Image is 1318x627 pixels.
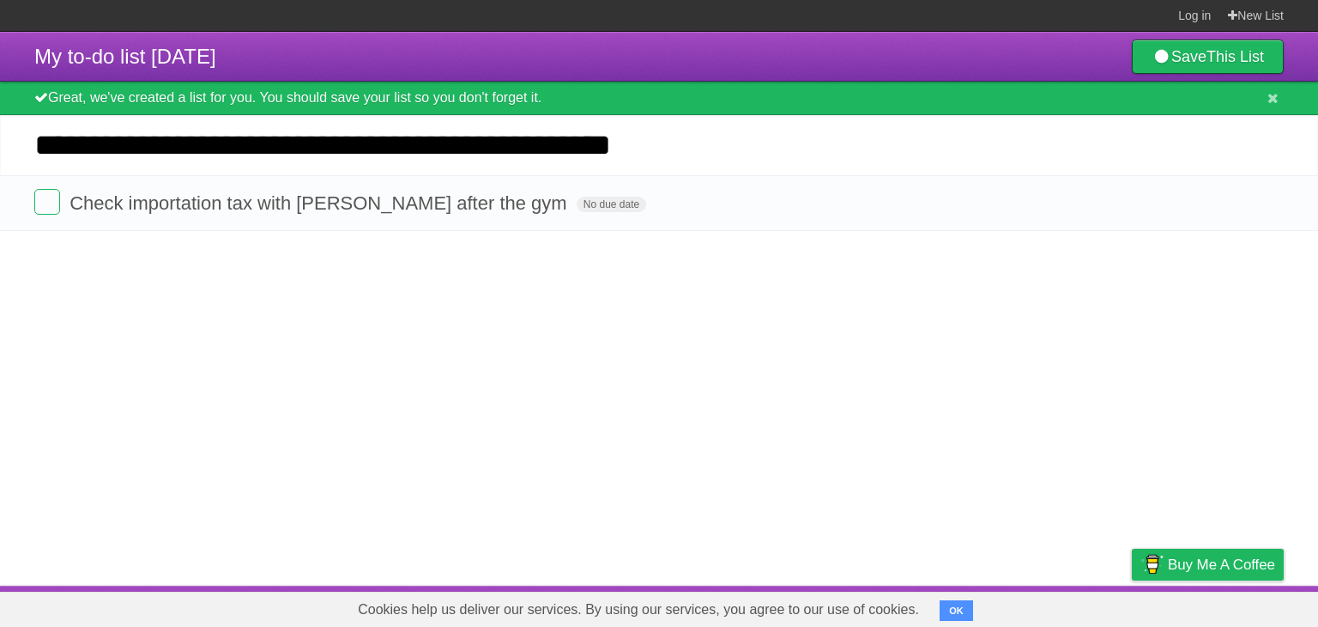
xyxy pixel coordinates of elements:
img: Buy me a coffee [1140,550,1164,579]
a: About [904,590,940,623]
span: My to-do list [DATE] [34,45,216,68]
a: Suggest a feature [1176,590,1284,623]
button: OK [940,600,973,621]
a: Buy me a coffee [1132,549,1284,581]
span: Cookies help us deliver our services. By using our services, you agree to our use of cookies. [341,593,936,627]
span: No due date [577,197,646,212]
a: Developers [960,590,1030,623]
label: Done [34,189,60,215]
span: Buy me a coffee [1168,550,1275,580]
a: SaveThis List [1132,40,1284,74]
b: This List [1206,48,1264,65]
span: Check importation tax with [PERSON_NAME] after the gym [70,192,571,214]
a: Terms [1051,590,1089,623]
a: Privacy [1109,590,1154,623]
